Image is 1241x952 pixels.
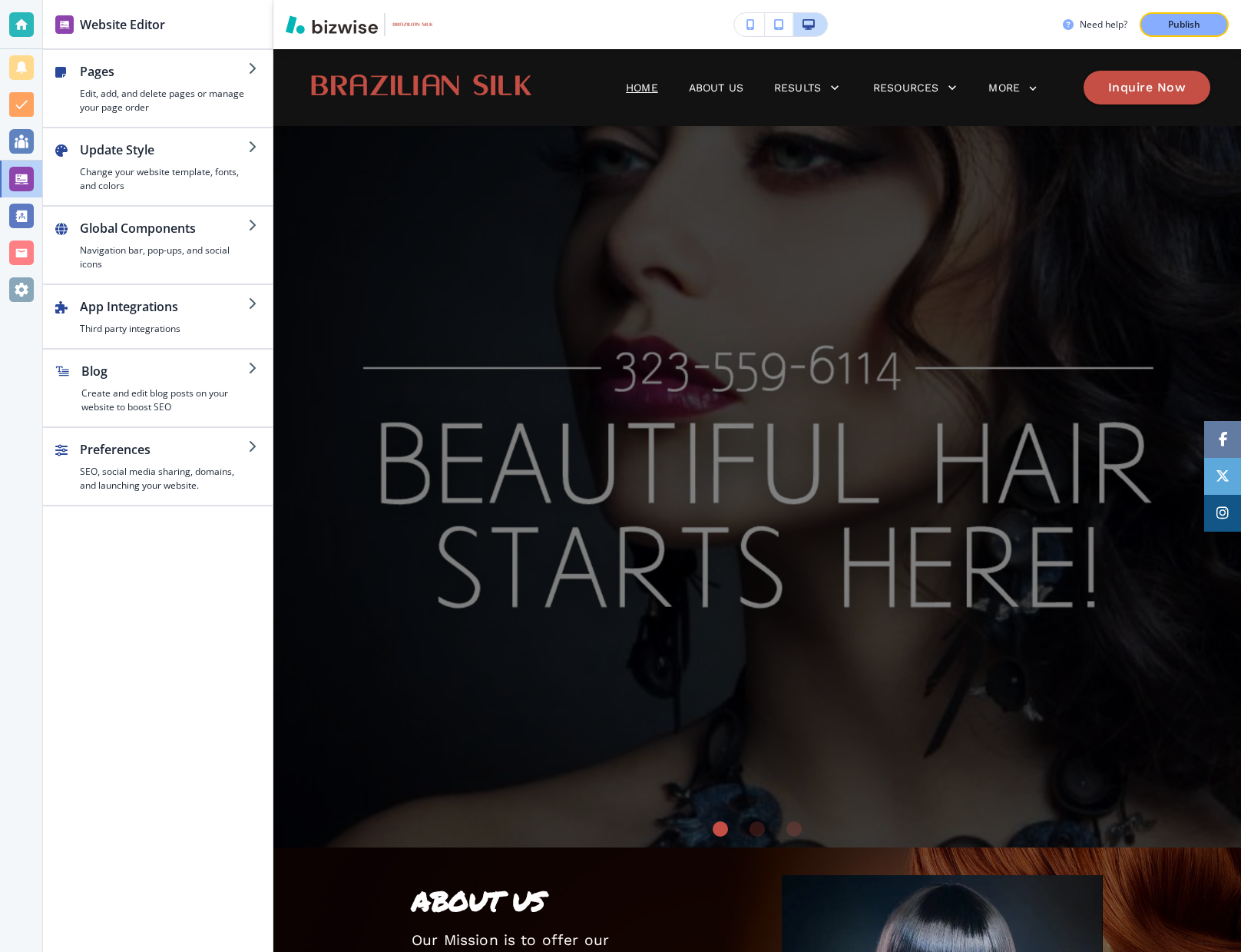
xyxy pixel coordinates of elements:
[80,440,248,459] h2: Preferences
[286,15,378,34] img: Bizwise Logo
[702,811,739,848] li: Go to slide 1
[1080,18,1127,32] h3: Need help?
[81,362,248,380] h2: Blog
[81,386,248,414] h4: Create and edit blog posts on your website to boost SEO
[43,128,273,205] button: Update StyleChange your website template, fonts, and colors
[304,56,534,118] img: Brazilian Silk
[43,350,273,426] button: BlogCreate and edit blog posts on your website to boost SEO
[873,80,938,96] p: Resources
[80,322,248,336] h4: Third party integrations
[626,80,658,96] p: Home
[43,50,273,127] button: PagesEdit, add, and delete pages or manage your page order
[80,465,248,493] h4: SEO, social media sharing, domains, and launching your website.
[43,428,273,505] button: PreferencesSEO, social media sharing, domains, and launching your website.
[988,75,1059,99] div: MORE
[1084,71,1210,104] button: Inquire Now
[43,207,273,284] button: Global ComponentsNavigation bar, pop-ups, and social icons
[1204,495,1241,532] a: Social media link to instagram account
[80,15,165,34] h2: Website Editor
[1168,18,1200,32] p: Publish
[689,80,743,96] p: About Us
[80,62,248,81] h2: Pages
[55,15,74,34] img: editor icon
[80,219,248,237] h2: Global Components
[774,80,821,96] p: Results
[392,22,433,28] img: Your Logo
[739,811,776,848] li: Go to slide 2
[1204,458,1241,495] a: Social media link to twitter account
[80,141,248,159] h2: Update Style
[1204,421,1241,458] a: Social media link to facebook account
[776,811,812,848] li: Go to slide 3
[80,244,248,271] h4: Navigation bar, pop-ups, and social icons
[988,82,1020,94] p: MORE
[80,165,248,193] h4: Change your website template, fonts, and colors
[80,87,248,114] h4: Edit, add, and delete pages or manage your page order
[43,285,273,348] button: App IntegrationsThird party integrations
[80,297,248,316] h2: App Integrations
[1140,12,1229,37] button: Publish
[412,881,545,920] span: ABOUT US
